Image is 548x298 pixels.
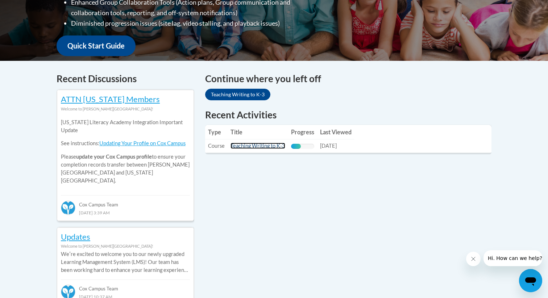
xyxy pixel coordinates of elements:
[61,118,190,134] p: [US_STATE] Literacy Academy Integration Important Update
[99,140,186,146] a: Updating Your Profile on Cox Campus
[205,89,270,100] a: Teaching Writing to K-3
[205,72,491,86] h4: Continue where you left off
[61,105,190,113] div: Welcome to [PERSON_NAME][GEOGRAPHIC_DATA]!
[61,139,190,147] p: See instructions:
[519,269,542,292] iframe: Button to launch messaging window
[57,35,136,56] a: Quick Start Guide
[61,113,190,190] div: Please to ensure your completion records transfer between [PERSON_NAME][GEOGRAPHIC_DATA] and [US_...
[76,154,152,160] b: update your Cox Campus profile
[208,143,225,149] span: Course
[466,252,481,266] iframe: Close message
[291,144,301,149] div: Progress, %
[317,125,354,139] th: Last Viewed
[61,94,160,104] a: ATTN [US_STATE] Members
[228,125,288,139] th: Title
[205,125,228,139] th: Type
[483,250,542,266] iframe: Message from company
[61,201,75,215] img: Cox Campus Team
[61,242,190,250] div: Welcome to [PERSON_NAME][GEOGRAPHIC_DATA]!
[61,250,190,274] p: Weʹre excited to welcome you to our newly upgraded Learning Management System (LMS)! Our team has...
[61,209,190,217] div: [DATE] 3:39 AM
[71,18,319,29] li: Diminished progression issues (site lag, video stalling, and playback issues)
[320,143,337,149] span: [DATE]
[231,143,285,149] a: Teaching Writing to K-3
[61,232,90,242] a: Updates
[288,125,317,139] th: Progress
[61,280,190,293] div: Cox Campus Team
[57,72,194,86] h4: Recent Discussions
[61,195,190,208] div: Cox Campus Team
[205,108,491,121] h1: Recent Activities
